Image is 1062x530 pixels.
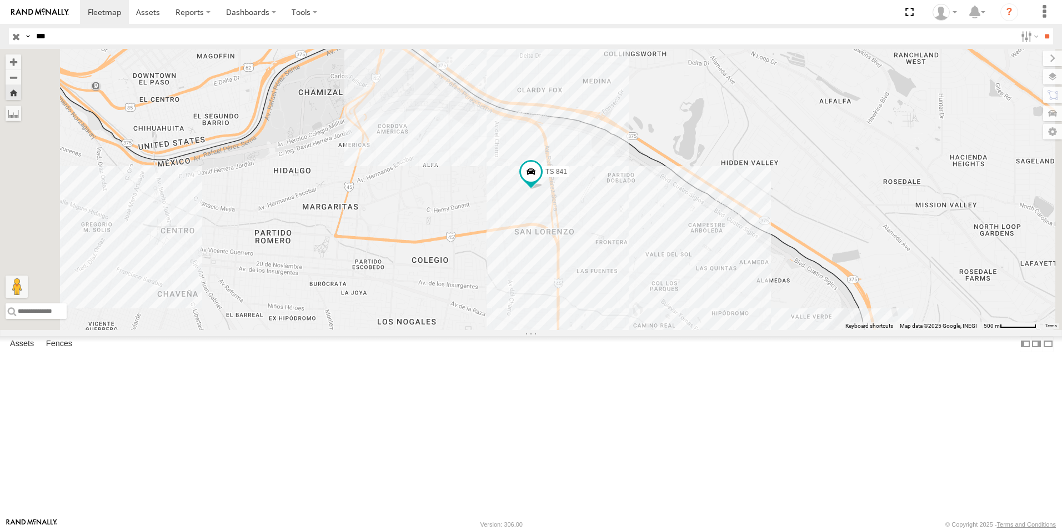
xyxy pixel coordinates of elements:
[945,521,1056,528] div: © Copyright 2025 -
[984,323,1000,329] span: 500 m
[480,521,523,528] div: Version: 306.00
[1016,28,1040,44] label: Search Filter Options
[6,276,28,298] button: Drag Pegman onto the map to open Street View
[1031,336,1042,352] label: Dock Summary Table to the Right
[6,69,21,85] button: Zoom out
[545,168,567,176] span: TS 841
[1000,3,1018,21] i: ?
[1043,124,1062,139] label: Map Settings
[1020,336,1031,352] label: Dock Summary Table to the Left
[6,106,21,121] label: Measure
[900,323,977,329] span: Map data ©2025 Google, INEGI
[41,336,78,352] label: Fences
[6,54,21,69] button: Zoom in
[845,322,893,330] button: Keyboard shortcuts
[6,85,21,100] button: Zoom Home
[11,8,69,16] img: rand-logo.svg
[980,322,1040,330] button: Map Scale: 500 m per 62 pixels
[997,521,1056,528] a: Terms and Conditions
[929,4,961,21] div: Jonathan Soto
[23,28,32,44] label: Search Query
[4,336,39,352] label: Assets
[1043,336,1054,352] label: Hide Summary Table
[1045,324,1057,328] a: Terms (opens in new tab)
[6,519,57,530] a: Visit our Website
